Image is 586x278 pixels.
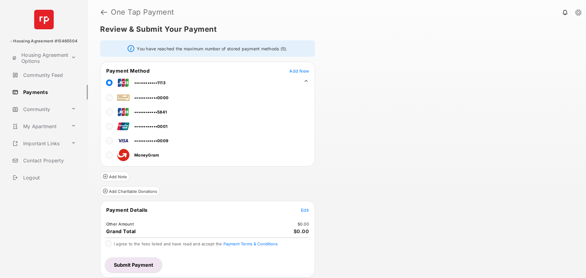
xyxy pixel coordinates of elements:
[106,68,150,74] span: Payment Method
[10,102,69,117] a: Community
[10,38,78,44] p: - Housing Agreement #15465504
[105,258,162,272] button: Submit Payment
[134,95,168,100] span: ••••••••••••0000
[114,241,278,246] span: I agree to the fees listed and have read and accept the
[100,40,315,57] div: You have reached the maximum number of stored payment methods (5).
[10,170,88,185] a: Logout
[10,153,88,168] a: Contact Property
[134,153,159,157] span: MoneyGram
[10,136,69,151] a: Important Links
[10,119,69,134] a: My Apartment
[106,207,148,213] span: Payment Details
[289,68,309,74] button: Add New
[301,208,309,213] span: Edit
[100,186,160,196] button: Add Charitable Donations
[10,85,88,99] a: Payments
[134,80,165,85] span: ••••••••••••1113
[111,9,174,16] strong: One Tap Payment
[34,10,54,29] img: svg+xml;base64,PHN2ZyB4bWxucz0iaHR0cDovL3d3dy53My5vcmcvMjAwMC9zdmciIHdpZHRoPSI2NCIgaGVpZ2h0PSI2NC...
[106,228,136,234] span: Grand Total
[297,221,309,227] td: $0.00
[100,26,569,33] h5: Review & Submit Your Payment
[134,110,167,114] span: ••••••••••••5841
[301,207,309,213] button: Edit
[134,138,168,143] span: ••••••••••••0009
[106,221,134,227] td: Other Amount
[100,171,130,181] button: Add Note
[134,124,168,129] span: ••••••••••••0001
[223,241,278,246] button: I agree to the fees listed and have read and accept the
[294,228,309,234] span: $0.00
[10,51,69,65] a: Housing Agreement Options
[10,68,88,82] a: Community Feed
